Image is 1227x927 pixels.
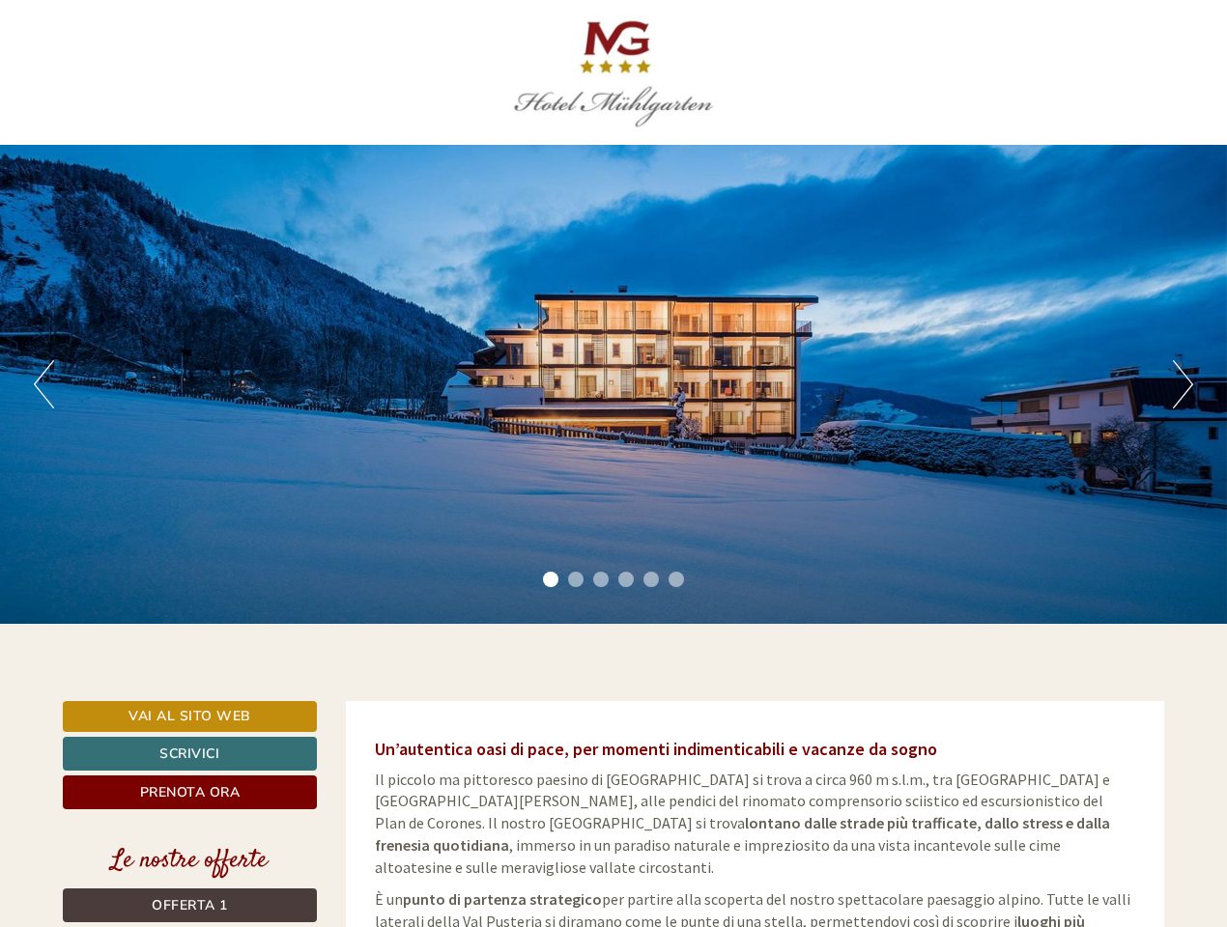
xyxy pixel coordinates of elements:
strong: punto di partenza strategico [403,889,602,909]
div: Le nostre offerte [63,843,317,879]
span: Il piccolo ma pittoresco paesino di [GEOGRAPHIC_DATA] si trova a circa 960 m s.l.m., tra [GEOGRAP... [375,770,1110,877]
span: Offerta 1 [152,896,228,914]
button: Previous [34,360,54,408]
a: Prenota ora [63,775,317,809]
span: Un’autentica oasi di pace, per momenti indimenticabili e vacanze da sogno [375,738,937,760]
a: Vai al sito web [63,701,317,732]
a: Scrivici [63,737,317,771]
button: Next [1173,360,1193,408]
